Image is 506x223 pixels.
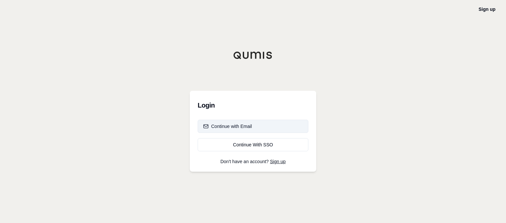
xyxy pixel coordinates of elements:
[203,123,252,130] div: Continue with Email
[198,99,308,112] h3: Login
[203,141,303,148] div: Continue With SSO
[198,138,308,151] a: Continue With SSO
[198,120,308,133] button: Continue with Email
[198,159,308,164] p: Don't have an account?
[233,51,273,59] img: Qumis
[479,7,495,12] a: Sign up
[270,159,286,164] a: Sign up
